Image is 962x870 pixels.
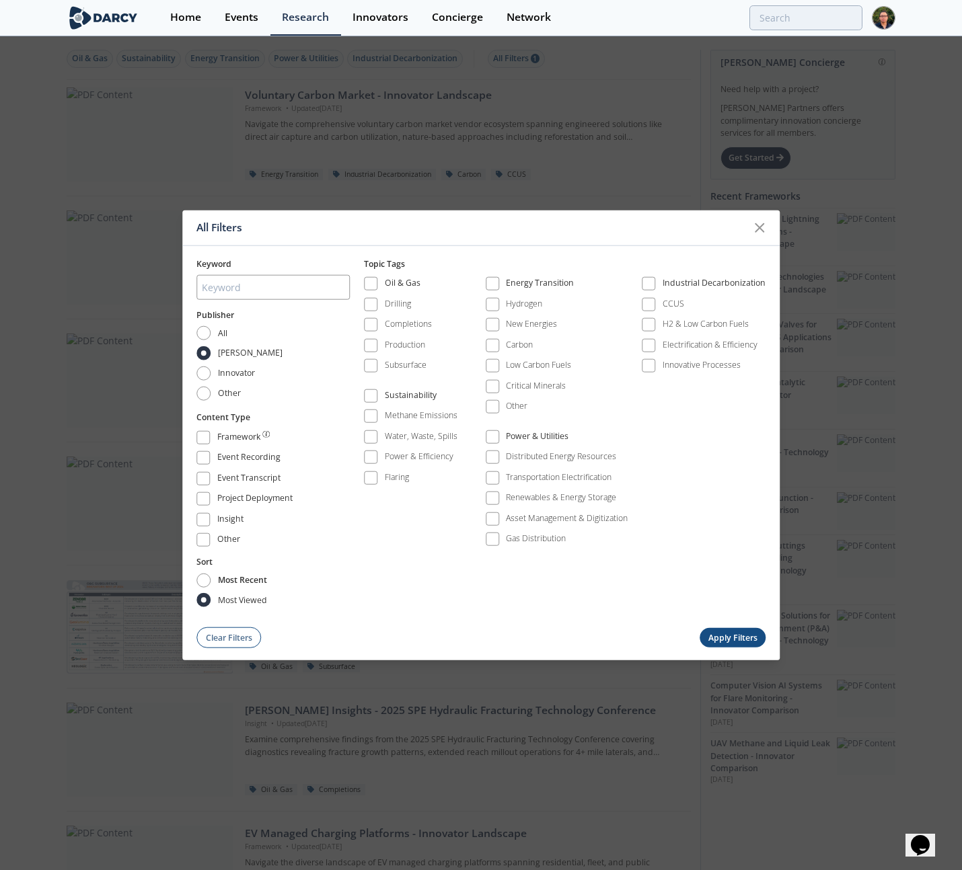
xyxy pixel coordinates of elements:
span: All [218,327,227,339]
input: Advanced Search [749,5,862,30]
span: most viewed [218,594,267,606]
div: Event Recording [217,451,281,467]
div: Events [225,12,258,23]
img: information.svg [262,430,270,438]
input: Other [196,387,211,401]
div: Carbon [506,339,533,351]
div: Energy Transition [506,277,574,293]
span: most recent [218,574,267,586]
div: Innovators [353,12,408,23]
div: Asset Management & Digitization [506,512,628,524]
div: Low Carbon Fuels [506,359,571,371]
div: Water, Waste, Spills [385,430,457,442]
div: Production [385,339,425,351]
div: Methane Emissions [385,409,457,422]
div: Flaring [385,471,409,483]
input: Keyword [196,275,350,300]
div: New Energies [506,318,557,330]
div: Distributed Energy Resources [506,450,616,463]
div: Other [506,400,527,412]
span: Keyword [196,258,231,269]
div: Power & Efficiency [385,450,453,463]
span: Other [218,387,241,399]
div: Industrial Decarbonization [663,277,766,293]
img: Profile [872,6,895,30]
div: Insight [217,512,244,528]
div: Event Transcript [217,471,281,487]
div: Other [217,533,240,549]
img: logo-wide.svg [67,6,140,30]
div: Network [507,12,551,23]
div: Drilling [385,298,411,310]
button: Publisher [196,309,234,321]
div: Gas Distribution [506,532,566,545]
div: Concierge [432,12,483,23]
div: Oil & Gas [385,277,420,293]
input: most recent [196,573,211,587]
iframe: chat widget [905,816,949,857]
span: [PERSON_NAME] [218,347,283,359]
input: most viewed [196,593,211,607]
div: CCUS [663,298,684,310]
div: Subsurface [385,359,427,371]
span: Topic Tags [364,258,405,269]
button: Sort [196,556,213,568]
div: Critical Minerals [506,380,566,392]
div: Power & Utilities [506,430,568,446]
div: Renewables & Energy Storage [506,491,616,504]
div: Research [282,12,329,23]
button: Apply Filters [700,628,766,647]
div: Framework [217,430,260,446]
span: Content Type [196,411,250,422]
div: Transportation Electrification [506,471,612,483]
div: H2 & Low Carbon Fuels [663,318,749,330]
div: Innovative Processes [663,359,741,371]
input: All [196,326,211,340]
button: Content Type [196,411,250,423]
input: [PERSON_NAME] [196,346,211,360]
div: Hydrogen [506,298,542,310]
button: Clear Filters [196,627,261,648]
div: Sustainability [385,389,437,405]
div: Completions [385,318,432,330]
span: Innovator [218,367,255,379]
div: Project Deployment [217,492,293,508]
div: All Filters [196,215,747,241]
div: Electrification & Efficiency [663,339,757,351]
input: Innovator [196,366,211,381]
div: Home [170,12,201,23]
